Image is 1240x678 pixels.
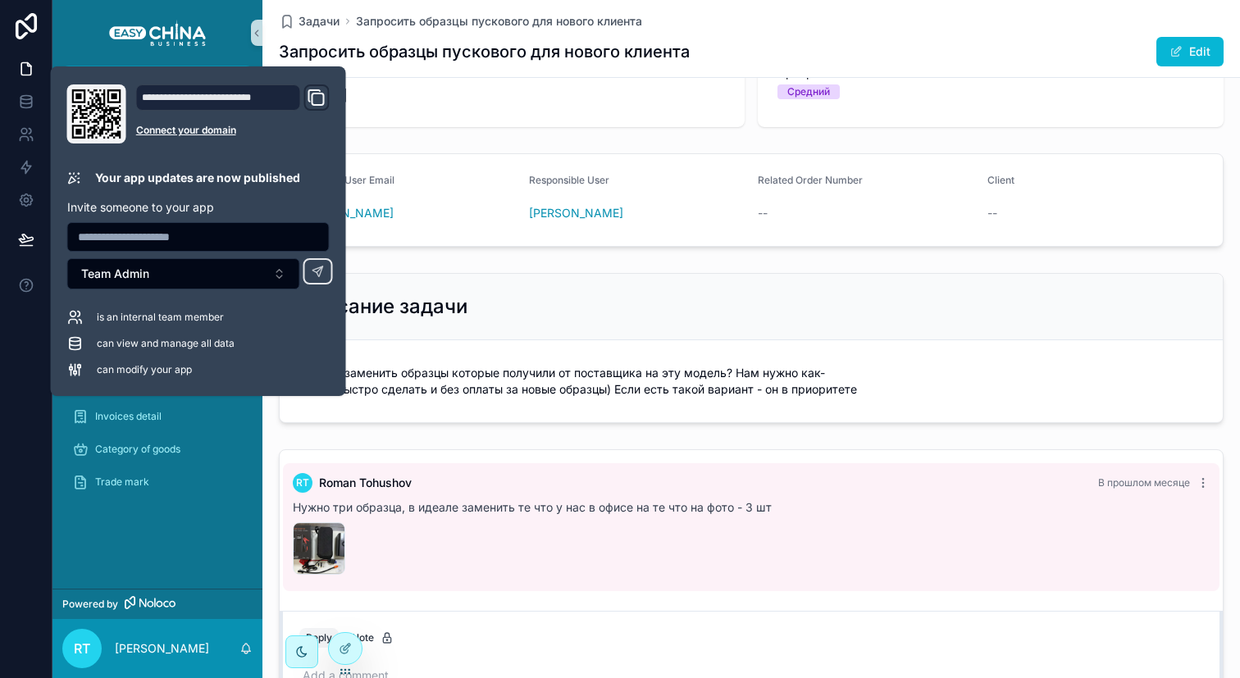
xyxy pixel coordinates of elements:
span: Можем заменить образцы которые получили от поставщика на эту модель? Нам нужно как-то это быстро ... [299,365,1203,398]
h1: Запросить образцы пускового для нового клиента [279,40,690,63]
button: Reply [299,628,339,648]
span: Trade mark [95,476,149,489]
span: Invoices detail [95,410,162,423]
span: can view and manage all data [97,337,235,350]
a: Powered by [52,589,262,619]
a: Trade mark [62,467,253,497]
button: Select Button [67,258,300,289]
div: Note [352,631,394,644]
span: Related Order Number [758,174,863,186]
span: is an internal team member [97,311,224,324]
span: -- [758,205,768,221]
span: Нужно три образца, в идеале заменить те что у нас в офисе на те что на фото - 3 шт [293,500,772,514]
a: [PERSON_NAME] [529,205,623,221]
span: Team Admin [81,266,149,282]
img: App logo [109,20,206,46]
button: Note [345,628,400,648]
div: Средний [787,84,830,99]
span: can modify your app [97,363,192,376]
div: Domain and Custom Link [136,84,330,143]
p: [PERSON_NAME] [115,640,209,657]
span: Client [987,174,1014,186]
span: В прошлом месяце [1098,476,1190,489]
span: -- [987,205,997,221]
span: Roman Tohushov [319,475,412,491]
h2: Описание задачи [299,293,467,320]
span: [DATE] [299,84,725,107]
button: Jump to...K [62,66,253,95]
span: Category of goods [95,443,180,456]
a: Invoices detail [62,402,253,431]
p: Your app updates are now published [95,170,300,186]
p: Invite someone to your app [67,199,330,216]
span: Responsible User [529,174,609,186]
a: Category of goods [62,435,253,464]
span: RT [296,476,309,489]
a: Запросить образцы пускового для нового клиента [356,13,642,30]
a: Задачи [279,13,340,30]
span: Assigned User Email [299,174,394,186]
button: Edit [1156,37,1224,66]
span: Powered by [62,598,118,611]
span: RT [74,639,90,658]
span: Задачи [299,13,340,30]
a: Connect your domain [136,124,330,137]
a: [PERSON_NAME] [299,205,394,221]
